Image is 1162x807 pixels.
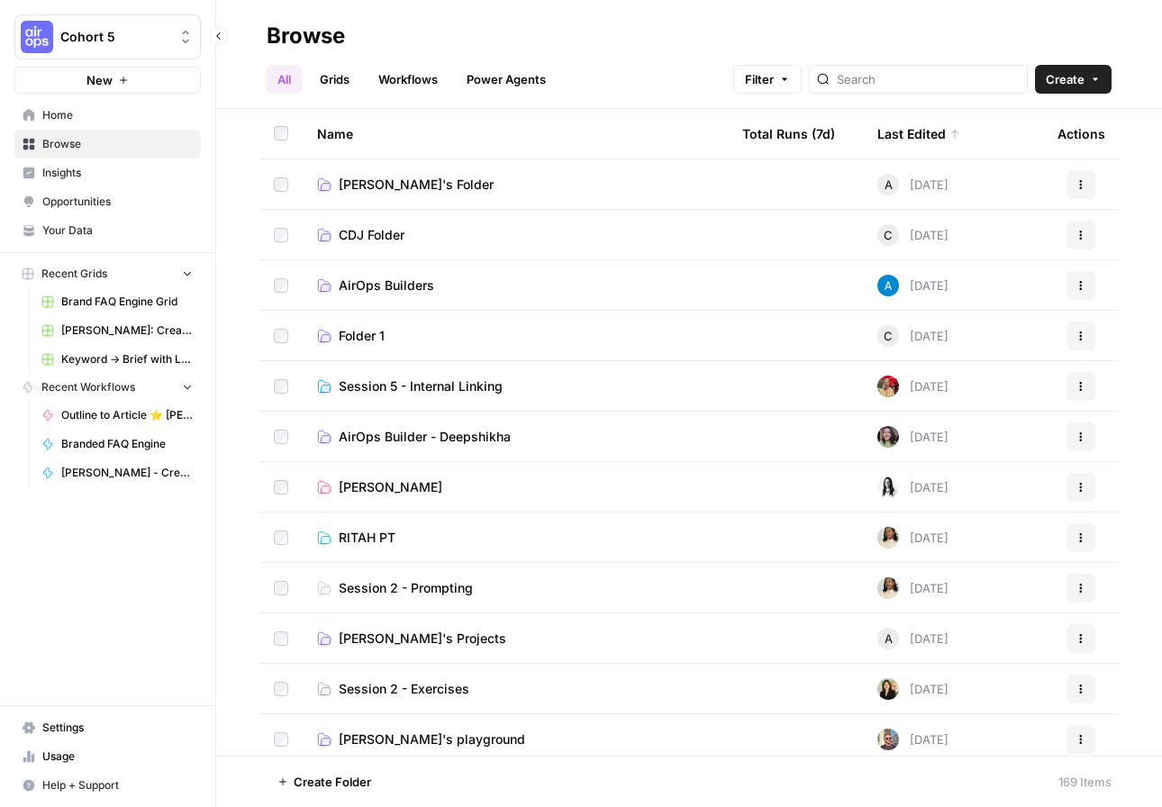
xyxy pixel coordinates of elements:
[317,730,713,748] a: [PERSON_NAME]'s playground
[745,70,774,88] span: Filter
[877,527,949,549] div: [DATE]
[339,478,442,496] span: [PERSON_NAME]
[877,426,949,448] div: [DATE]
[14,216,201,245] a: Your Data
[877,224,949,246] div: [DATE]
[339,428,511,446] span: AirOps Builder - Deepshikha
[61,294,193,310] span: Brand FAQ Engine Grid
[742,109,835,159] div: Total Runs (7d)
[14,159,201,187] a: Insights
[339,226,404,244] span: CDJ Folder
[1046,70,1085,88] span: Create
[1035,65,1112,94] button: Create
[21,21,53,53] img: Cohort 5 Logo
[42,136,193,152] span: Browse
[14,374,201,401] button: Recent Workflows
[339,277,434,295] span: AirOps Builders
[884,226,893,244] span: C
[14,101,201,130] a: Home
[309,65,360,94] a: Grids
[317,277,713,295] a: AirOps Builders
[317,226,713,244] a: CDJ Folder
[61,407,193,423] span: Outline to Article ⭐️ [PERSON_NAME]
[41,379,135,395] span: Recent Workflows
[877,476,899,498] img: zka6akx770trzh69562he2ydpv4t
[42,777,193,793] span: Help + Support
[877,275,899,296] img: o3cqybgnmipr355j8nz4zpq1mc6x
[877,628,949,649] div: [DATE]
[877,109,960,159] div: Last Edited
[294,773,371,791] span: Create Folder
[42,222,193,239] span: Your Data
[877,426,899,448] img: e6jku8bei7w65twbz9tngar3gsjq
[33,430,201,458] a: Branded FAQ Engine
[339,630,506,648] span: [PERSON_NAME]'s Projects
[877,476,949,498] div: [DATE]
[61,322,193,339] span: [PERSON_NAME]: Create Content Brief from Keyword - Fork Grid
[877,527,899,549] img: 03va8147u79ydy9j8hf8ees2u029
[368,65,449,94] a: Workflows
[42,194,193,210] span: Opportunities
[42,165,193,181] span: Insights
[339,529,395,547] span: RITAH PT
[877,577,899,599] img: 03va8147u79ydy9j8hf8ees2u029
[317,529,713,547] a: RITAH PT
[317,478,713,496] a: [PERSON_NAME]
[339,377,503,395] span: Session 5 - Internal Linking
[14,14,201,59] button: Workspace: Cohort 5
[877,376,949,397] div: [DATE]
[61,351,193,367] span: Keyword -> Brief with Links ([PERSON_NAME])
[837,70,1020,88] input: Search
[884,327,893,345] span: C
[61,436,193,452] span: Branded FAQ Engine
[885,630,893,648] span: A
[885,176,893,194] span: A
[1058,773,1112,791] div: 169 Items
[317,680,713,698] a: Session 2 - Exercises
[14,713,201,742] a: Settings
[877,577,949,599] div: [DATE]
[339,579,473,597] span: Session 2 - Prompting
[339,730,525,748] span: [PERSON_NAME]'s playground
[42,748,193,765] span: Usage
[14,67,201,94] button: New
[877,729,899,750] img: 12lpmarulu2z3pnc3j6nly8e5680
[41,266,107,282] span: Recent Grids
[86,71,113,89] span: New
[60,28,169,46] span: Cohort 5
[317,377,713,395] a: Session 5 - Internal Linking
[317,579,713,597] a: Session 2 - Prompting
[317,176,713,194] a: [PERSON_NAME]'s Folder
[317,630,713,648] a: [PERSON_NAME]'s Projects
[317,327,713,345] a: Folder 1
[33,458,201,487] a: [PERSON_NAME] - Create Content Brief from Keyword
[877,376,899,397] img: exl12kjf8yrej6cnedix31pud7gv
[33,401,201,430] a: Outline to Article ⭐️ [PERSON_NAME]
[14,130,201,159] a: Browse
[339,176,494,194] span: [PERSON_NAME]'s Folder
[14,742,201,771] a: Usage
[877,174,949,195] div: [DATE]
[14,187,201,216] a: Opportunities
[33,316,201,345] a: [PERSON_NAME]: Create Content Brief from Keyword - Fork Grid
[317,428,713,446] a: AirOps Builder - Deepshikha
[33,345,201,374] a: Keyword -> Brief with Links ([PERSON_NAME])
[877,678,949,700] div: [DATE]
[33,287,201,316] a: Brand FAQ Engine Grid
[42,720,193,736] span: Settings
[877,678,899,700] img: 9adtco2634y8we5lvor7ugv46f1l
[733,65,802,94] button: Filter
[456,65,557,94] a: Power Agents
[877,729,949,750] div: [DATE]
[14,771,201,800] button: Help + Support
[1058,109,1105,159] div: Actions
[339,680,469,698] span: Session 2 - Exercises
[61,465,193,481] span: [PERSON_NAME] - Create Content Brief from Keyword
[317,109,713,159] div: Name
[339,327,385,345] span: Folder 1
[877,275,949,296] div: [DATE]
[267,65,302,94] a: All
[267,767,382,796] button: Create Folder
[14,260,201,287] button: Recent Grids
[42,107,193,123] span: Home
